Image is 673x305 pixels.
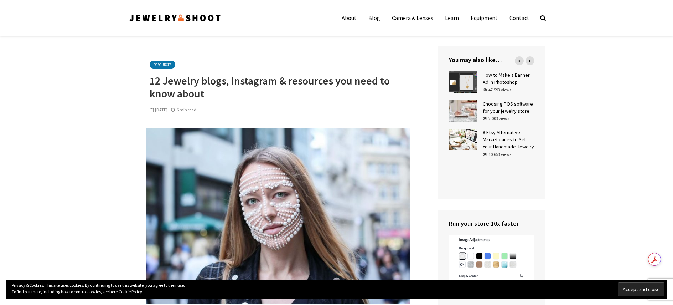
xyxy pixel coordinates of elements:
a: Resources [150,61,175,69]
h1: 12 Jewelry blogs, Instagram & resources you need to know about [150,74,406,100]
img: Jewelry Photographer Bay Area - San Francisco | Nationwide via Mail [128,12,222,24]
span: [DATE] [150,107,167,112]
a: Blog [363,11,385,25]
img: Jewelry Blogs & Sites to Follow [146,128,410,304]
div: Privacy & Cookies: This site uses cookies. By continuing to use this website, you agree to their ... [6,280,667,299]
a: About [336,11,362,25]
div: 6 min read [171,107,196,113]
a: 8 Etsy Alternative Marketplaces to Sell Your Handmade Jewelry [483,129,534,150]
a: Camera & Lenses [387,11,439,25]
a: Choosing POS software for your jewelry store [483,101,533,114]
div: 10,653 views [483,151,511,158]
div: 47,593 views [483,87,511,93]
a: Equipment [465,11,503,25]
div: 2,003 views [483,115,509,122]
h4: Run your store 10x faster [449,219,534,228]
input: Accept and close [618,282,664,296]
a: Cookie Policy [119,289,142,294]
a: Contact [504,11,535,25]
h4: You may also like… [449,55,534,64]
a: How to Make a Banner Ad in Photoshop [483,72,530,85]
a: Learn [440,11,464,25]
